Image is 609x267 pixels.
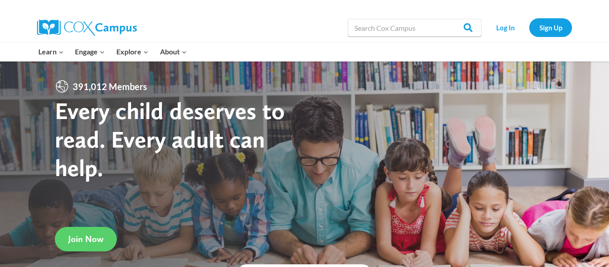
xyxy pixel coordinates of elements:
span: Explore [116,46,148,58]
input: Search Cox Campus [348,19,481,37]
span: 391,012 Members [69,79,151,94]
span: Join Now [68,234,103,244]
nav: Primary Navigation [33,42,192,61]
nav: Secondary Navigation [486,18,572,37]
strong: Every child deserves to read. Every adult can help. [55,96,285,181]
span: About [160,46,187,58]
span: Engage [75,46,105,58]
img: Cox Campus [37,20,137,36]
a: Sign Up [529,18,572,37]
a: Log In [486,18,525,37]
span: Learn [38,46,64,58]
a: Join Now [55,226,117,251]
